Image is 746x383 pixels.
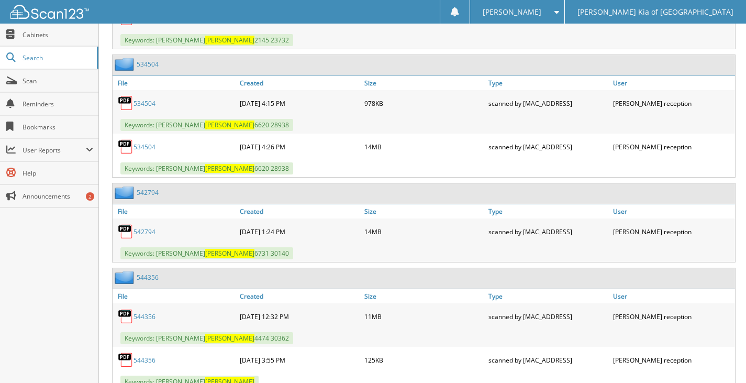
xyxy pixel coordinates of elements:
[23,169,93,178] span: Help
[23,30,93,39] span: Cabinets
[133,143,155,151] a: 534504
[120,119,293,131] span: Keywords: [PERSON_NAME] 6620 28938
[115,271,137,284] img: folder2.png
[362,76,486,90] a: Size
[23,100,93,108] span: Reminders
[23,76,93,85] span: Scan
[23,123,93,132] span: Bookmarks
[205,249,254,258] span: [PERSON_NAME]
[610,93,735,114] div: [PERSON_NAME] reception
[137,60,159,69] a: 534504
[483,9,541,15] span: [PERSON_NAME]
[113,204,237,218] a: File
[610,204,735,218] a: User
[23,146,86,155] span: User Reports
[237,204,362,218] a: Created
[205,36,254,45] span: [PERSON_NAME]
[362,349,486,370] div: 125KB
[118,352,133,368] img: PDF.png
[237,306,362,327] div: [DATE] 12:32 PM
[133,227,155,236] a: 542794
[486,93,610,114] div: scanned by [MAC_ADDRESS]
[486,76,610,90] a: Type
[362,221,486,242] div: 14MB
[694,333,746,383] iframe: Chat Widget
[86,192,94,201] div: 2
[120,247,293,259] span: Keywords: [PERSON_NAME] 6731 30140
[237,349,362,370] div: [DATE] 3:55 PM
[113,289,237,303] a: File
[362,136,486,157] div: 14MB
[118,95,133,111] img: PDF.png
[118,139,133,155] img: PDF.png
[610,136,735,157] div: [PERSON_NAME] reception
[237,289,362,303] a: Created
[486,349,610,370] div: scanned by [MAC_ADDRESS]
[113,76,237,90] a: File
[610,289,735,303] a: User
[577,9,733,15] span: [PERSON_NAME] Kia of [GEOGRAPHIC_DATA]
[23,192,93,201] span: Announcements
[118,224,133,239] img: PDF.png
[205,121,254,129] span: [PERSON_NAME]
[486,306,610,327] div: scanned by [MAC_ADDRESS]
[610,221,735,242] div: [PERSON_NAME] reception
[362,204,486,218] a: Size
[362,289,486,303] a: Size
[362,93,486,114] div: 978KB
[120,162,293,174] span: Keywords: [PERSON_NAME] 6620 28938
[115,186,137,199] img: folder2.png
[362,306,486,327] div: 11MB
[237,93,362,114] div: [DATE] 4:15 PM
[137,273,159,282] a: 544356
[133,312,155,321] a: 544356
[120,332,293,344] span: Keywords: [PERSON_NAME] 4474 30362
[10,5,89,19] img: scan123-logo-white.svg
[115,58,137,71] img: folder2.png
[120,34,293,46] span: Keywords: [PERSON_NAME] 2145 23732
[133,356,155,365] a: 544356
[118,309,133,324] img: PDF.png
[486,289,610,303] a: Type
[205,164,254,173] span: [PERSON_NAME]
[610,349,735,370] div: [PERSON_NAME] reception
[237,136,362,157] div: [DATE] 4:26 PM
[486,136,610,157] div: scanned by [MAC_ADDRESS]
[610,76,735,90] a: User
[237,221,362,242] div: [DATE] 1:24 PM
[23,53,92,62] span: Search
[205,334,254,343] span: [PERSON_NAME]
[610,306,735,327] div: [PERSON_NAME] reception
[486,204,610,218] a: Type
[486,221,610,242] div: scanned by [MAC_ADDRESS]
[133,99,155,108] a: 534504
[137,188,159,197] a: 542794
[237,76,362,90] a: Created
